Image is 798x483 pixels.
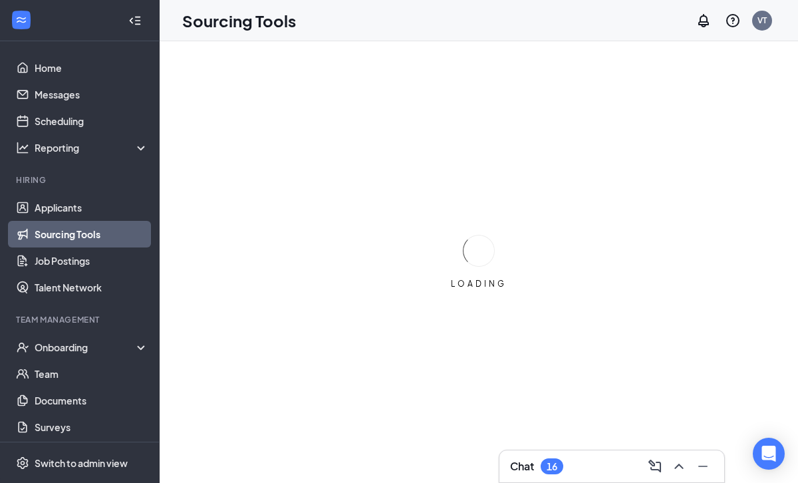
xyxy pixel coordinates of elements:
svg: ComposeMessage [647,458,663,474]
div: Open Intercom Messenger [753,438,785,470]
svg: Collapse [128,14,142,27]
svg: Minimize [695,458,711,474]
a: Sourcing Tools [35,221,148,247]
a: Applicants [35,194,148,221]
a: Messages [35,81,148,108]
a: Job Postings [35,247,148,274]
div: Switch to admin view [35,456,128,470]
a: Team [35,361,148,387]
a: Surveys [35,414,148,440]
h3: Chat [510,459,534,474]
button: ChevronUp [668,456,690,477]
svg: Notifications [696,13,712,29]
a: Home [35,55,148,81]
div: LOADING [446,278,512,289]
div: VT [757,15,767,26]
a: Scheduling [35,108,148,134]
div: 16 [547,461,557,472]
svg: Analysis [16,141,29,154]
h1: Sourcing Tools [182,9,296,32]
svg: QuestionInfo [725,13,741,29]
svg: UserCheck [16,341,29,354]
svg: ChevronUp [671,458,687,474]
svg: WorkstreamLogo [15,13,28,27]
a: Documents [35,387,148,414]
svg: Settings [16,456,29,470]
button: Minimize [692,456,714,477]
a: Talent Network [35,274,148,301]
button: ComposeMessage [644,456,666,477]
div: Hiring [16,174,146,186]
div: Onboarding [35,341,137,354]
div: Team Management [16,314,146,325]
div: Reporting [35,141,149,154]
